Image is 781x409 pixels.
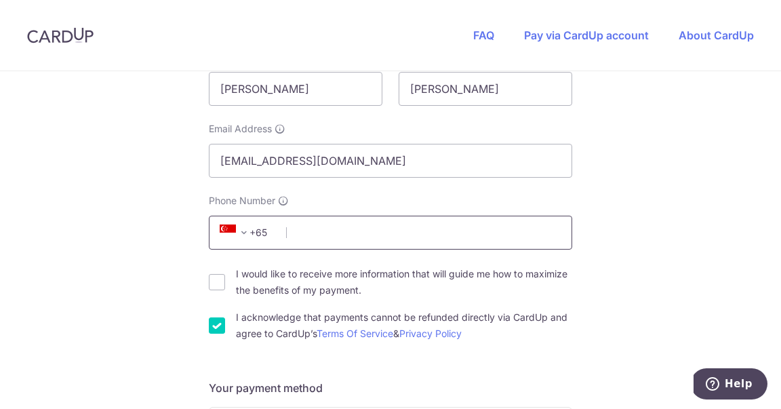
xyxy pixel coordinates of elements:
[27,27,94,43] img: CardUp
[209,144,572,178] input: Email address
[473,28,494,42] a: FAQ
[317,328,393,339] a: Terms Of Service
[209,72,382,106] input: First name
[209,194,275,208] span: Phone Number
[399,328,462,339] a: Privacy Policy
[220,225,252,241] span: +65
[524,28,649,42] a: Pay via CardUp account
[694,368,767,402] iframe: Opens a widget where you can find more information
[209,122,272,136] span: Email Address
[679,28,754,42] a: About CardUp
[236,309,572,342] label: I acknowledge that payments cannot be refunded directly via CardUp and agree to CardUp’s &
[216,225,277,241] span: +65
[236,266,572,298] label: I would like to receive more information that will guide me how to maximize the benefits of my pa...
[399,72,572,106] input: Last name
[209,380,572,396] h5: Your payment method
